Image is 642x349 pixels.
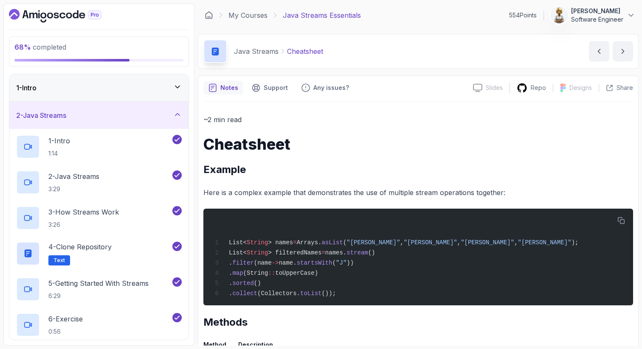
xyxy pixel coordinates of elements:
[243,270,268,276] span: (String
[268,249,321,256] span: > filteredNames
[229,249,247,256] span: List<
[53,257,65,264] span: Text
[336,260,346,266] span: "J"
[48,292,149,300] p: 6:29
[293,239,296,246] span: =
[613,41,633,61] button: next content
[232,270,243,276] span: map
[16,110,66,120] h3: 2 - Java Streams
[313,84,349,92] p: Any issues?
[9,102,189,129] button: 2-Java Streams
[457,239,461,246] span: ,
[254,280,261,287] span: ()
[571,15,623,24] p: Software Engineer
[404,239,457,246] span: "[PERSON_NAME]"
[48,314,83,324] p: 6 - Exercise
[229,280,232,287] span: .
[220,84,238,92] p: Notes
[203,114,633,126] p: ~2 min read
[461,239,514,246] span: "[PERSON_NAME]"
[296,81,354,95] button: Feedback button
[514,239,518,246] span: ,
[279,260,297,266] span: name.
[297,239,322,246] span: Arrays.
[228,10,267,20] a: My Courses
[572,239,579,246] span: );
[9,9,121,22] a: Dashboard
[203,81,243,95] button: notes button
[300,290,321,297] span: toList
[48,185,99,193] p: 3:29
[518,239,572,246] span: "[PERSON_NAME]"
[203,187,633,198] p: Here is a complex example that demonstrates the use of multiple stream operations together:
[232,290,257,297] span: collect
[48,278,149,288] p: 5 - Getting Started With Streams
[569,84,592,92] p: Designs
[14,43,31,51] span: 68 %
[48,149,70,158] p: 1:14
[16,135,182,159] button: 1-Intro1:14
[283,10,361,20] p: Java Streams Essentials
[247,239,268,246] span: String
[272,260,279,266] span: ->
[321,239,343,246] span: asList
[254,260,272,266] span: (name
[343,239,346,246] span: (
[234,46,279,56] p: Java Streams
[264,84,288,92] p: Support
[589,41,609,61] button: previous content
[16,170,182,194] button: 2-Java Streams3:29
[203,315,633,329] h2: Methods
[247,81,293,95] button: Support button
[203,163,633,176] h2: Example
[48,242,112,252] p: 4 - Clone Repository
[510,83,553,93] a: Repo
[16,313,182,337] button: 6-Exercise0:56
[346,249,368,256] span: stream
[617,84,633,92] p: Share
[48,207,119,217] p: 3 - How Streams Work
[48,171,99,181] p: 2 - Java Streams
[205,11,213,20] a: Dashboard
[275,270,318,276] span: toUpperCase)
[551,7,635,24] button: user profile image[PERSON_NAME]Software Engineer
[229,270,232,276] span: .
[247,249,268,256] span: String
[48,327,83,336] p: 0:56
[368,249,375,256] span: ()
[571,7,623,15] p: [PERSON_NAME]
[229,260,232,266] span: .
[16,83,37,93] h3: 1 - Intro
[287,46,323,56] p: Cheatsheet
[9,74,189,101] button: 1-Intro
[268,270,275,276] span: ::
[48,221,119,229] p: 3:26
[599,84,633,92] button: Share
[268,239,293,246] span: > names
[400,239,403,246] span: ,
[325,249,346,256] span: names.
[257,290,300,297] span: (Collectors.
[531,84,546,92] p: Repo
[16,242,182,265] button: 4-Clone RepositoryText
[16,206,182,230] button: 3-How Streams Work3:26
[551,7,567,23] img: user profile image
[48,136,70,146] p: 1 - Intro
[297,260,332,266] span: startsWith
[16,277,182,301] button: 5-Getting Started With Streams6:29
[232,280,253,287] span: sorted
[232,260,253,266] span: filter
[486,84,503,92] p: Slides
[346,239,400,246] span: "[PERSON_NAME]"
[203,136,633,153] h1: Cheatsheet
[346,260,354,266] span: ))
[332,260,336,266] span: (
[321,249,325,256] span: =
[321,290,336,297] span: ());
[14,43,66,51] span: completed
[509,11,537,20] p: 554 Points
[229,239,247,246] span: List<
[229,290,232,297] span: .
